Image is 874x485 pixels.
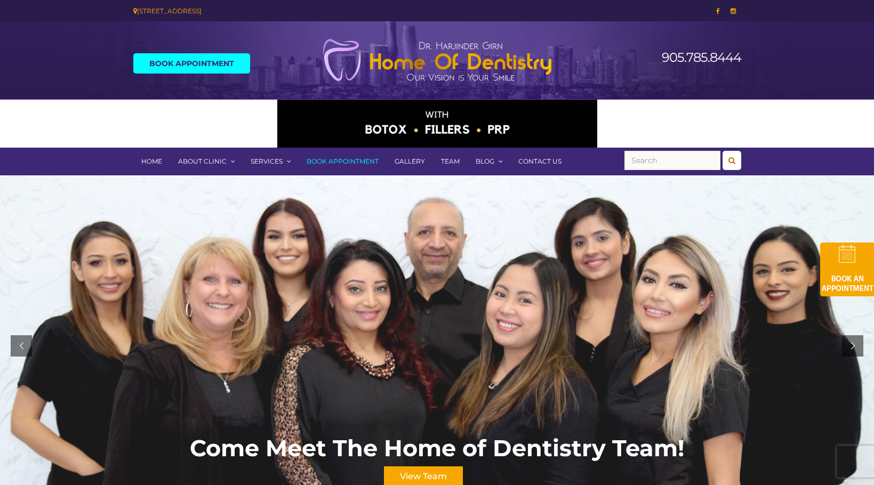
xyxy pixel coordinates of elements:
[277,100,597,148] img: Medspa-Banner-Virtual-Consultation-2-1.gif
[299,148,387,175] a: Book Appointment
[317,38,557,82] img: Home of Dentistry
[510,148,570,175] a: Contact Us
[133,53,250,74] a: Book Appointment
[387,148,433,175] a: Gallery
[190,443,684,453] div: Come Meet The Home of Dentistry Team!
[624,151,720,170] input: Search
[433,148,468,175] a: Team
[243,148,299,175] a: Services
[133,148,170,175] a: Home
[662,50,741,65] a: 905.785.8444
[820,242,874,296] img: book-an-appointment-hod-gld.png
[468,148,510,175] a: Blog
[170,148,243,175] a: About Clinic
[133,5,429,17] div: [STREET_ADDRESS]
